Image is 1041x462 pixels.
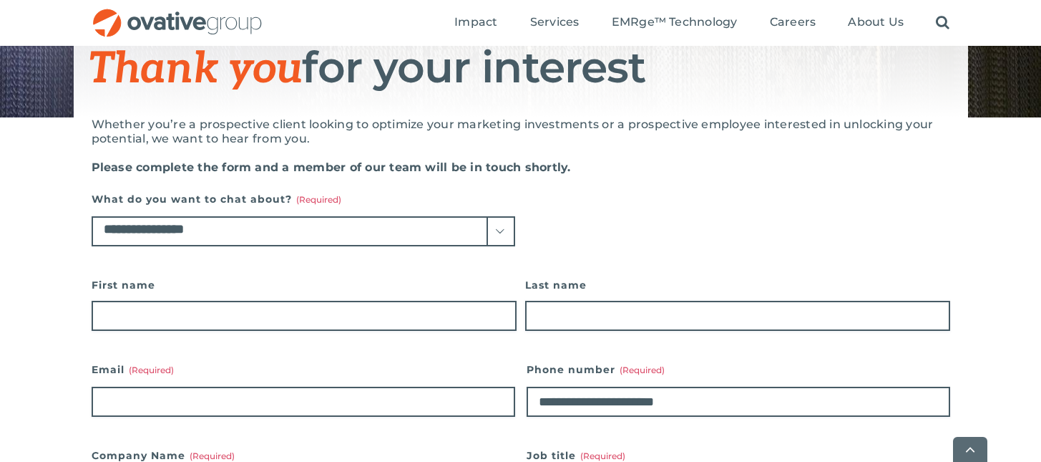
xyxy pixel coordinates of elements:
[92,189,515,209] label: What do you want to chat about?
[454,15,497,29] span: Impact
[92,7,263,21] a: OG_Full_horizontal_RGB
[296,194,341,205] span: (Required)
[770,15,816,29] span: Careers
[92,117,950,146] p: Whether you’re a prospective client looking to optimize your marketing investments or a prospecti...
[129,365,174,375] span: (Required)
[88,44,954,92] h1: for your interest
[612,15,738,29] span: EMRge™ Technology
[530,15,580,29] span: Services
[612,15,738,31] a: EMRge™ Technology
[92,275,517,295] label: First name
[454,15,497,31] a: Impact
[92,360,515,380] label: Email
[620,365,665,375] span: (Required)
[770,15,816,31] a: Careers
[848,15,904,31] a: About Us
[88,44,303,95] span: Thank you
[527,360,950,380] label: Phone number
[936,15,949,31] a: Search
[848,15,904,29] span: About Us
[190,451,235,461] span: (Required)
[530,15,580,31] a: Services
[525,275,950,295] label: Last name
[92,160,571,174] strong: Please complete the form and a member of our team will be in touch shortly.
[580,451,625,461] span: (Required)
